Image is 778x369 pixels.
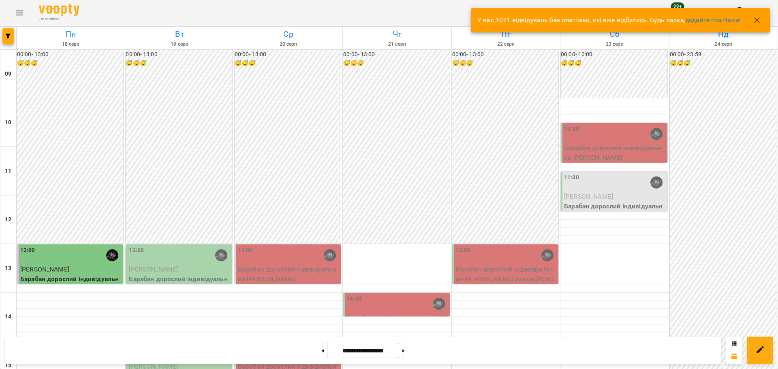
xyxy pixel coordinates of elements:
img: Козаченко Євгеній [барабани] [650,176,663,189]
label: 13:00 [129,246,144,255]
p: Барабан дорослий індивідуальний [20,274,122,293]
label: 14:00 [346,295,361,303]
h6: 😴😴😴 [17,59,123,68]
h6: 😴😴😴 [343,59,449,68]
h6: 😴😴😴 [235,59,341,68]
img: Voopty Logo [39,4,79,16]
p: Барабан дорослий індивідуальний [129,274,230,293]
h6: 😴😴😴 [452,59,558,68]
h6: 00:00 - 13:00 [235,50,341,59]
h6: Вт [126,28,232,40]
img: Козаченко Євгеній [барабани] [650,128,663,140]
p: Барабан діти індивідуальний - [PERSON_NAME] (батько [PERSON_NAME]) [346,313,448,342]
h6: 00:00 - 13:00 [126,50,232,59]
span: [PERSON_NAME] [20,265,69,273]
h6: 😴😴😴 [126,59,232,68]
label: 11:30 [564,173,579,182]
h6: 14 [5,312,11,321]
h6: 24 серп [671,40,776,48]
a: додайте платіжки! [685,16,741,24]
label: 13:00 [20,246,35,255]
h6: 23 серп [562,40,667,48]
h6: 00:00 - 23:59 [670,50,776,59]
p: Барабан дорослий індивідуальний - [PERSON_NAME] (мама [PERSON_NAME]) [455,265,557,293]
span: For Business [39,17,79,22]
h6: 00:00 - 13:00 [343,50,449,59]
h6: 12 [5,215,11,224]
span: 99+ [671,2,684,11]
label: 13:00 [455,246,470,255]
img: Козаченко Євгеній [барабани] [324,249,336,261]
img: Козаченко Євгеній [барабани] [215,249,227,261]
h6: 09 [5,70,11,78]
h6: 😴😴😴 [561,59,667,68]
p: Барабан дорослий індивідуальний - [PERSON_NAME] [238,265,339,284]
h6: Чт [344,28,450,40]
label: 13:00 [238,246,253,255]
h6: Ср [235,28,341,40]
span: [PERSON_NAME] [129,265,178,273]
h6: 18 серп [18,40,124,48]
h6: 20 серп [235,40,341,48]
button: Menu [10,3,29,23]
h6: 11 [5,167,11,176]
p: Барабан дорослий індивідуальний - [PERSON_NAME] [564,143,665,162]
label: 10:30 [564,125,579,134]
h6: 😴😴😴 [670,59,776,68]
img: Козаченко Євгеній [барабани] [106,249,118,261]
p: У вас 1071 відвідувань без платіжки, які вже відбулись. Будь ласка, [477,15,741,25]
img: Козаченко Євгеній [барабани] [541,249,554,261]
h6: 13 [5,264,11,273]
h6: 19 серп [126,40,232,48]
h6: 10 [5,118,11,127]
p: Барабан дорослий індивідуальний [564,201,665,221]
h6: 21 серп [344,40,450,48]
h6: Пт [453,28,559,40]
h6: 22 серп [453,40,559,48]
span: [PERSON_NAME] [564,193,613,200]
h6: 00:00 - 13:00 [452,50,558,59]
h6: 00:00 - 13:00 [17,50,123,59]
img: Козаченко Євгеній [барабани] [433,298,445,310]
h6: 00:00 - 10:00 [561,50,667,59]
h6: Пн [18,28,124,40]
